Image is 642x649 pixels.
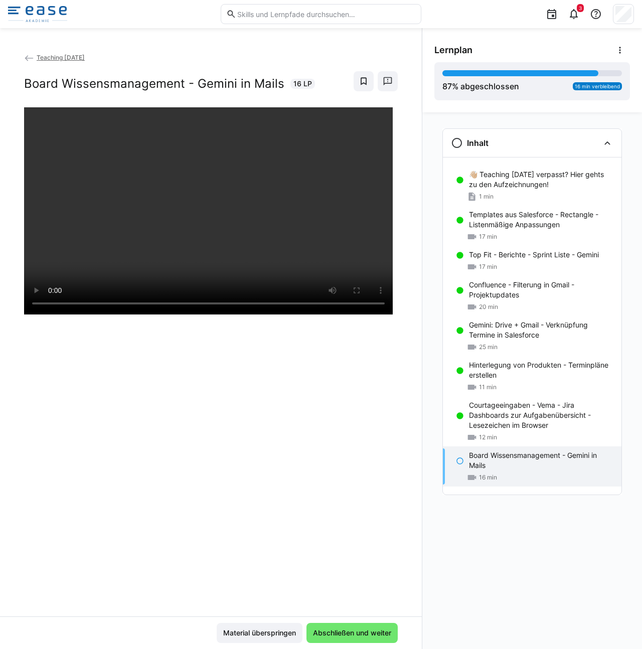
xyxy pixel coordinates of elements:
p: Confluence - Filterung in Gmail - Projektupdates [469,280,613,300]
span: 16 min [479,473,497,481]
span: 16 min verbleibend [575,83,620,89]
p: Templates aus Salesforce - Rectangle - Listenmäßige Anpassungen [469,210,613,230]
span: 25 min [479,343,498,351]
span: 11 min [479,383,497,391]
button: Abschließen und weiter [306,623,398,643]
span: 16 LP [293,79,312,89]
div: % abgeschlossen [442,80,519,92]
p: Board Wissensmanagement - Gemini in Mails [469,450,613,470]
span: 17 min [479,263,497,271]
p: 👋🏼 Teaching [DATE] verpasst? Hier gehts zu den Aufzeichnungen! [469,170,613,190]
span: 20 min [479,303,498,311]
h2: Board Wissensmanagement - Gemini in Mails [24,76,284,91]
p: Hinterlegung von Produkten - Terminpläne erstellen [469,360,613,380]
button: Material überspringen [217,623,302,643]
span: Material überspringen [222,628,297,638]
span: 17 min [479,233,497,241]
p: Courtageeingaben - Vema - Jira Dashboards zur Aufgabenübersicht - Lesezeichen im Browser [469,400,613,430]
span: Lernplan [434,45,472,56]
span: 87 [442,81,452,91]
span: 3 [579,5,582,11]
a: Teaching [DATE] [24,54,85,61]
span: Abschließen und weiter [311,628,393,638]
h3: Inhalt [467,138,489,148]
span: 1 min [479,193,494,201]
span: Teaching [DATE] [37,54,85,61]
span: 12 min [479,433,497,441]
p: Top Fit - Berichte - Sprint Liste - Gemini [469,250,599,260]
p: Gemini: Drive + Gmail - Verknüpfung Termine in Salesforce [469,320,613,340]
input: Skills und Lernpfade durchsuchen… [236,10,416,19]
